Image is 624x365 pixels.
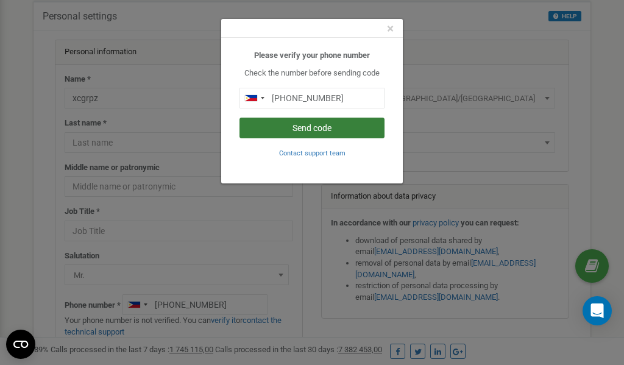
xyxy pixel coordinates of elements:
button: Close [387,23,394,35]
b: Please verify your phone number [254,51,370,60]
input: 0905 123 4567 [239,88,385,108]
a: Contact support team [279,148,346,157]
span: × [387,21,394,36]
div: Telephone country code [240,88,268,108]
div: Open Intercom Messenger [583,296,612,325]
p: Check the number before sending code [239,68,385,79]
button: Send code [239,118,385,138]
button: Open CMP widget [6,330,35,359]
small: Contact support team [279,149,346,157]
